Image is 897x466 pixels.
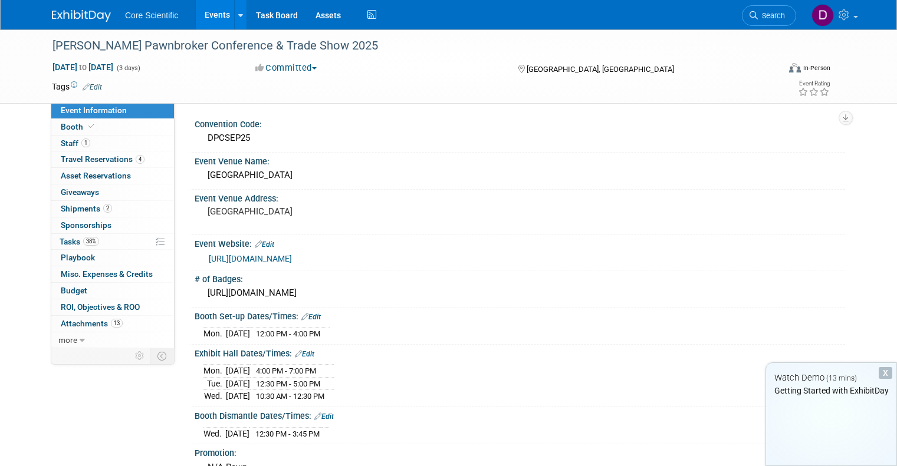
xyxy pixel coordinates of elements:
[226,365,250,378] td: [DATE]
[203,377,226,390] td: Tue.
[251,62,321,74] button: Committed
[203,166,836,184] div: [GEOGRAPHIC_DATA]
[256,366,316,375] span: 4:00 PM - 7:00 PM
[203,328,226,340] td: Mon.
[61,220,111,230] span: Sponsorships
[203,390,226,402] td: Wed.
[61,204,112,213] span: Shipments
[61,319,123,328] span: Attachments
[51,316,174,332] a: Attachments13
[226,377,250,390] td: [DATE]
[51,266,174,282] a: Misc. Expenses & Credits
[103,204,112,213] span: 2
[225,427,249,439] td: [DATE]
[208,206,453,217] pre: [GEOGRAPHIC_DATA]
[88,123,94,130] i: Booth reservation complete
[203,427,225,439] td: Wed.
[51,135,174,151] a: Staff1
[51,332,174,348] a: more
[826,374,857,382] span: (13 mins)
[195,153,845,167] div: Event Venue Name:
[60,237,99,246] span: Tasks
[51,151,174,167] a: Travel Reservations4
[203,365,226,378] td: Mon.
[125,11,178,20] span: Core Scientific
[527,65,674,74] span: [GEOGRAPHIC_DATA], [GEOGRAPHIC_DATA]
[798,81,830,87] div: Event Rating
[48,35,764,57] div: [PERSON_NAME] Pawnbroker Conference & Trade Show 2025
[58,335,77,345] span: more
[51,119,174,135] a: Booth
[61,171,131,180] span: Asset Reservations
[61,122,97,131] span: Booth
[203,129,836,147] div: DPCSEP25
[116,64,140,72] span: (3 days)
[766,385,896,396] div: Getting Started with ExhibitDay
[51,103,174,118] a: Event Information
[255,429,320,438] span: 12:30 PM - 3:45 PM
[51,168,174,184] a: Asset Reservations
[51,299,174,315] a: ROI, Objectives & ROO
[111,319,123,328] span: 13
[758,11,785,20] span: Search
[52,10,111,22] img: ExhibitDay
[61,302,140,312] span: ROI, Objectives & ROO
[295,350,314,358] a: Edit
[226,390,250,402] td: [DATE]
[51,184,174,200] a: Giveaways
[203,284,836,302] div: [URL][DOMAIN_NAME]
[256,392,324,401] span: 10:30 AM - 12:30 PM
[195,345,845,360] div: Exhibit Hall Dates/Times:
[209,254,292,263] a: [URL][DOMAIN_NAME]
[61,105,127,115] span: Event Information
[789,63,801,72] img: Format-Inperson.png
[51,217,174,233] a: Sponsorships
[52,62,114,72] span: [DATE] [DATE]
[195,270,845,285] div: # of Badges:
[136,155,144,164] span: 4
[150,348,175,363] td: Toggle Event Tabs
[195,235,845,250] div: Event Website:
[195,444,845,459] div: Promotion:
[742,5,796,26] a: Search
[314,412,334,421] a: Edit
[83,83,102,91] a: Edit
[61,269,153,279] span: Misc. Expenses & Credits
[715,61,830,79] div: Event Format
[301,313,321,321] a: Edit
[77,62,88,72] span: to
[51,283,174,299] a: Budget
[52,81,102,92] td: Tags
[195,308,845,323] div: Booth Set-up Dates/Times:
[256,329,320,338] span: 12:00 PM - 4:00 PM
[51,234,174,250] a: Tasks38%
[255,240,274,249] a: Edit
[61,154,144,164] span: Travel Reservations
[83,237,99,246] span: 38%
[195,115,845,130] div: Convention Code:
[61,138,90,148] span: Staff
[811,4,834,27] img: Danielle Wiesemann
[256,379,320,388] span: 12:30 PM - 5:00 PM
[226,328,250,340] td: [DATE]
[61,253,95,262] span: Playbook
[130,348,150,363] td: Personalize Event Tab Strip
[879,367,892,379] div: Dismiss
[195,190,845,204] div: Event Venue Address:
[61,286,87,295] span: Budget
[51,201,174,217] a: Shipments2
[766,372,896,384] div: Watch Demo
[51,250,174,266] a: Playbook
[195,407,845,422] div: Booth Dismantle Dates/Times:
[81,138,90,147] span: 1
[803,64,830,72] div: In-Person
[61,187,99,197] span: Giveaways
